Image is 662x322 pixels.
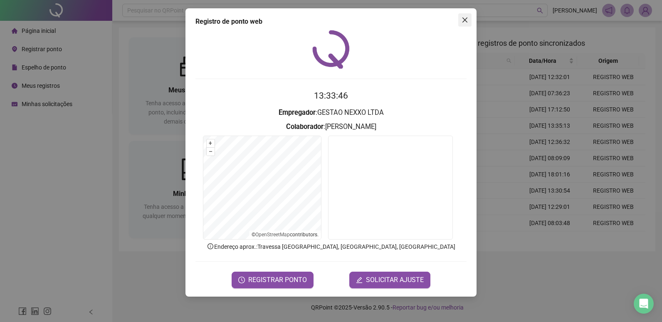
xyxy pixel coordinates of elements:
[279,109,316,116] strong: Empregador
[356,277,363,283] span: edit
[238,277,245,283] span: clock-circle
[232,272,314,288] button: REGISTRAR PONTO
[286,123,324,131] strong: Colaborador
[366,275,424,285] span: SOLICITAR AJUSTE
[248,275,307,285] span: REGISTRAR PONTO
[458,13,472,27] button: Close
[349,272,430,288] button: editSOLICITAR AJUSTE
[207,139,215,147] button: +
[462,17,468,23] span: close
[255,232,290,238] a: OpenStreetMap
[252,232,319,238] li: © contributors.
[634,294,654,314] div: Open Intercom Messenger
[314,91,348,101] time: 13:33:46
[195,17,467,27] div: Registro de ponto web
[312,30,350,69] img: QRPoint
[195,242,467,251] p: Endereço aprox. : Travessa [GEOGRAPHIC_DATA], [GEOGRAPHIC_DATA], [GEOGRAPHIC_DATA]
[195,121,467,132] h3: : [PERSON_NAME]
[195,107,467,118] h3: : GESTAO NEXXO LTDA
[207,243,214,250] span: info-circle
[207,148,215,156] button: –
